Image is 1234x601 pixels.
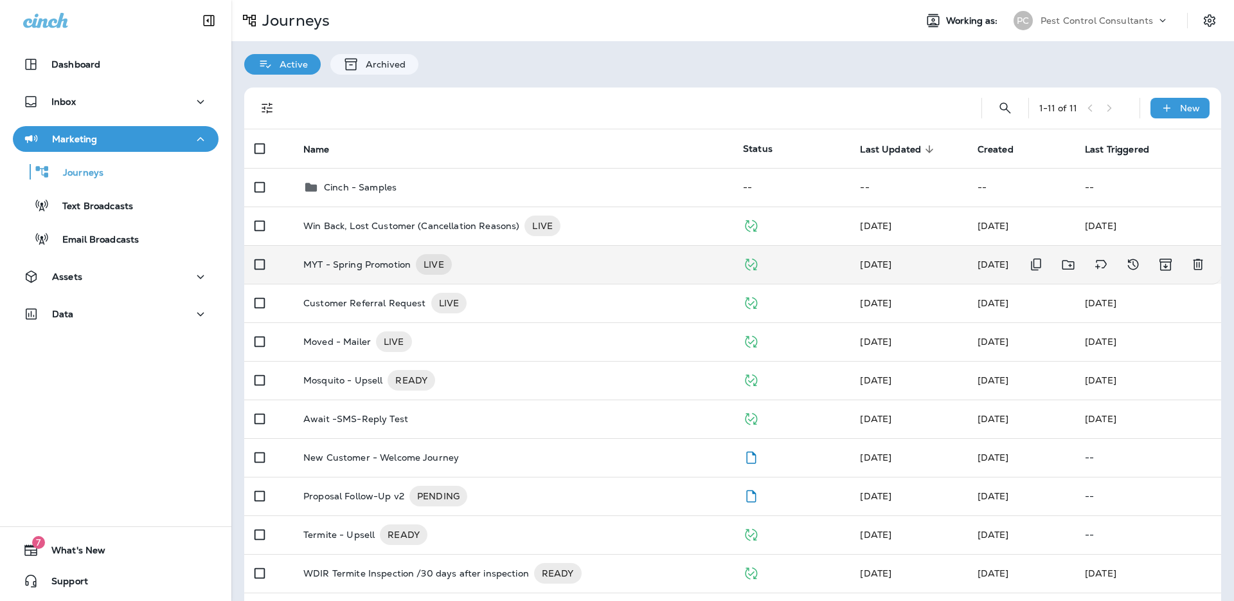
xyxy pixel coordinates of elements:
[1085,530,1211,540] p: --
[32,536,45,549] span: 7
[303,452,459,463] p: New Customer - Welcome Journey
[860,452,891,463] span: Jason Munk
[524,219,560,232] span: LIVE
[978,374,1009,386] span: Frank Carreno
[850,168,967,207] td: --
[1180,103,1200,113] p: New
[946,15,1001,26] span: Working as:
[303,563,529,584] p: WDIR Termite Inspection /30 days after inspection
[51,59,100,69] p: Dashboard
[860,336,891,347] span: Frank Carreno
[388,370,435,391] div: READY
[39,576,88,591] span: Support
[1075,284,1221,322] td: [DATE]
[978,336,1009,347] span: Frank Carreno
[860,259,891,270] span: Kevin Fenwick
[303,293,426,313] p: Customer Referral Request
[1039,103,1077,113] div: 1 - 11 of 11
[978,220,1009,232] span: Eluwa Monday
[860,529,891,541] span: Jason Munk
[1041,15,1153,26] p: Pest Control Consultants
[49,234,139,246] p: Email Broadcasts
[273,59,308,69] p: Active
[534,563,582,584] div: READY
[13,126,219,152] button: Marketing
[303,254,411,275] p: MYT - Spring Promotion
[303,486,404,506] p: Proposal Follow-Up v2
[416,254,452,275] div: LIVE
[1075,554,1221,593] td: [DATE]
[978,259,1009,270] span: Kevin Fenwick
[860,144,921,155] span: Last Updated
[1075,400,1221,438] td: [DATE]
[967,168,1075,207] td: --
[416,258,452,271] span: LIVE
[978,568,1009,579] span: Frank Carreno
[49,201,133,213] p: Text Broadcasts
[743,450,759,462] span: Draft
[1085,143,1166,155] span: Last Triggered
[860,297,891,309] span: Frank Carreno
[978,452,1009,463] span: Jason Munk
[13,51,219,77] button: Dashboard
[992,95,1018,121] button: Search Journeys
[1075,168,1221,207] td: --
[743,296,759,308] span: Published
[376,335,412,348] span: LIVE
[257,11,330,30] p: Journeys
[1198,9,1221,32] button: Settings
[743,566,759,578] span: Published
[743,143,773,154] span: Status
[303,216,519,236] p: Win Back, Lost Customer (Cancellation Reasons)
[52,309,74,319] p: Data
[431,297,467,310] span: LIVE
[860,220,891,232] span: Eluwa Monday
[255,95,280,121] button: Filters
[359,59,406,69] p: Archived
[743,489,759,501] span: Draft
[13,225,219,252] button: Email Broadcasts
[860,490,891,502] span: Jason Munk
[50,167,103,180] p: Journeys
[303,143,346,155] span: Name
[324,182,397,192] p: Cinch - Samples
[431,293,467,313] div: LIVE
[409,490,467,503] span: PENDING
[1085,491,1211,501] p: --
[13,192,219,219] button: Text Broadcasts
[380,524,427,545] div: READY
[52,134,97,144] p: Marketing
[1085,452,1211,463] p: --
[303,414,408,424] p: Await -SMS-Reply Test
[52,272,82,282] p: Assets
[51,97,76,107] p: Inbox
[1075,207,1221,245] td: [DATE]
[1023,252,1049,278] button: Duplicate
[534,567,582,580] span: READY
[1088,252,1114,278] button: Add tags
[303,144,330,155] span: Name
[13,158,219,185] button: Journeys
[733,168,850,207] td: --
[191,8,227,33] button: Collapse Sidebar
[1152,252,1179,278] button: Archive
[1014,11,1033,30] div: PC
[978,144,1014,155] span: Created
[13,264,219,290] button: Assets
[524,216,560,236] div: LIVE
[380,528,427,541] span: READY
[409,486,467,506] div: PENDING
[743,412,759,423] span: Published
[860,568,891,579] span: Frank Carreno
[303,370,382,391] p: Mosquito - Upsell
[13,301,219,327] button: Data
[376,331,412,352] div: LIVE
[1185,252,1211,278] button: Delete
[743,528,759,539] span: Published
[978,490,1009,502] span: Frank Carreno
[1085,144,1149,155] span: Last Triggered
[13,537,219,563] button: 7What's New
[1075,322,1221,361] td: [DATE]
[743,373,759,385] span: Published
[860,413,891,425] span: Eluwa Monday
